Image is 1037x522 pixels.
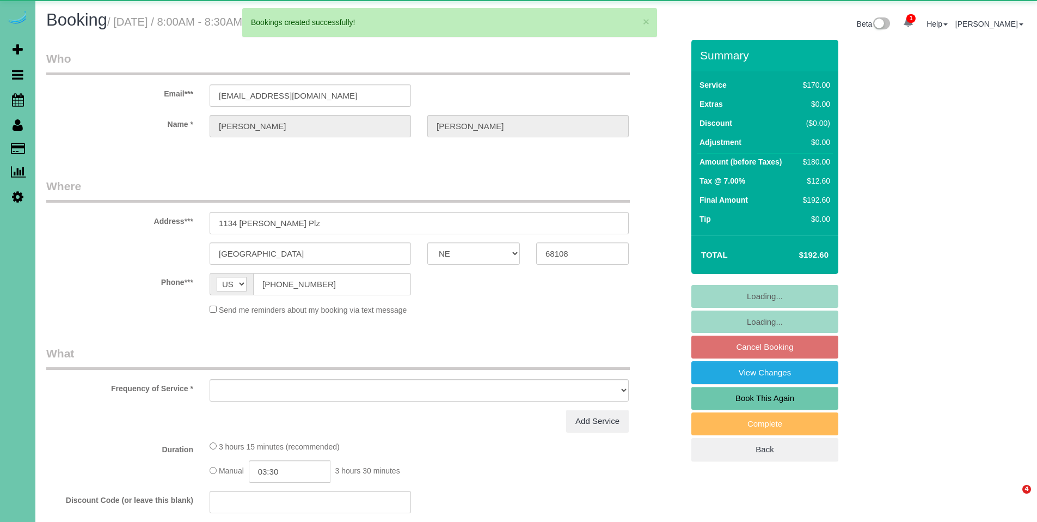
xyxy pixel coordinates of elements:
label: Frequency of Service * [38,379,201,394]
h4: $192.60 [766,251,829,260]
a: Beta [857,20,891,28]
span: Manual [219,467,244,476]
iframe: Intercom live chat [1000,485,1026,511]
label: Final Amount [699,195,748,205]
a: Add Service [566,410,629,433]
a: View Changes [691,361,838,384]
strong: Total [701,250,728,259]
label: Service [699,80,727,90]
legend: Where [46,178,630,203]
label: Extras [699,99,723,110]
legend: What [46,345,630,370]
span: Send me reminders about my booking via text message [219,306,407,314]
a: Back [691,438,838,461]
label: Discount [699,118,732,129]
small: / [DATE] / 8:00AM - 8:30AM / [PERSON_NAME] [107,16,342,28]
div: Bookings created successfully! [251,17,648,28]
label: Duration [38,440,201,455]
label: Tip [699,214,711,224]
div: $0.00 [799,99,830,110]
div: $12.60 [799,175,830,186]
button: × [643,16,649,27]
div: $0.00 [799,137,830,148]
img: Automaid Logo [7,11,28,26]
legend: Who [46,51,630,75]
span: 4 [1022,485,1031,494]
a: 1 [898,11,919,35]
div: $170.00 [799,80,830,90]
a: Book This Again [691,387,838,410]
a: [PERSON_NAME] [955,20,1023,28]
label: Name * [38,115,201,130]
label: Amount (before Taxes) [699,156,782,167]
label: Adjustment [699,137,741,148]
div: $0.00 [799,214,830,224]
div: $180.00 [799,156,830,167]
span: 3 hours 15 minutes (recommended) [219,442,340,451]
img: New interface [872,17,890,32]
div: ($0.00) [799,118,830,129]
label: Tax @ 7.00% [699,175,745,186]
label: Discount Code (or leave this blank) [38,491,201,506]
h3: Summary [700,49,833,62]
span: 3 hours 30 minutes [335,467,400,476]
div: $192.60 [799,195,830,205]
span: Booking [46,10,107,29]
a: Help [926,20,948,28]
span: 1 [906,14,916,23]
